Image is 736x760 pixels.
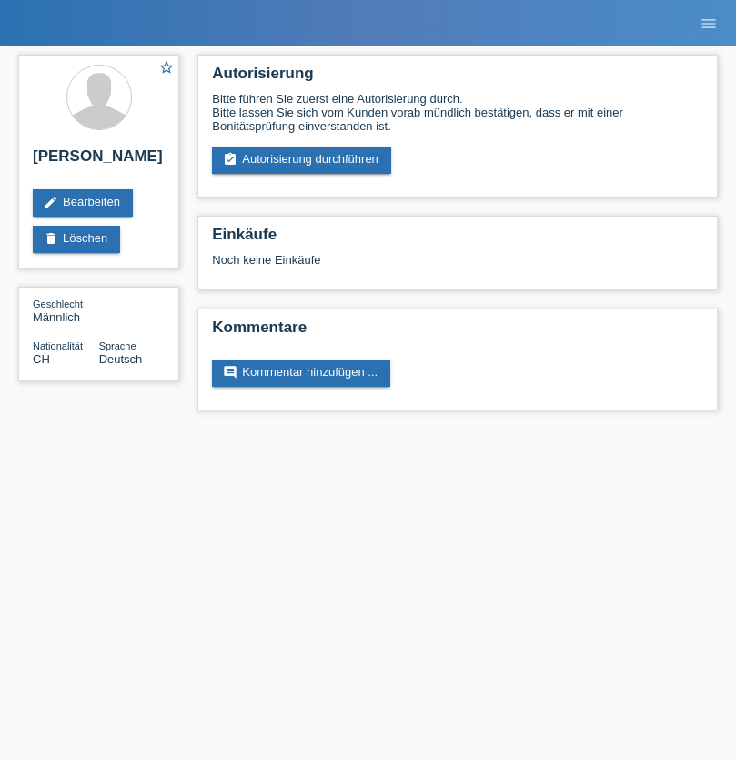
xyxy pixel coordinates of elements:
[33,299,83,309] span: Geschlecht
[33,340,83,351] span: Nationalität
[700,15,718,33] i: menu
[158,59,175,78] a: star_border
[212,319,703,346] h2: Kommentare
[212,253,703,280] div: Noch keine Einkäufe
[33,226,120,253] a: deleteLöschen
[212,92,703,133] div: Bitte führen Sie zuerst eine Autorisierung durch. Bitte lassen Sie sich vom Kunden vorab mündlich...
[33,189,133,217] a: editBearbeiten
[212,226,703,253] h2: Einkäufe
[212,147,391,174] a: assignment_turned_inAutorisierung durchführen
[212,65,703,92] h2: Autorisierung
[158,59,175,76] i: star_border
[99,352,143,366] span: Deutsch
[44,195,58,209] i: edit
[212,360,390,387] a: commentKommentar hinzufügen ...
[44,231,58,246] i: delete
[99,340,136,351] span: Sprache
[33,352,50,366] span: Schweiz
[33,297,99,324] div: Männlich
[223,152,237,167] i: assignment_turned_in
[223,365,237,380] i: comment
[691,17,727,28] a: menu
[33,147,165,175] h2: [PERSON_NAME]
